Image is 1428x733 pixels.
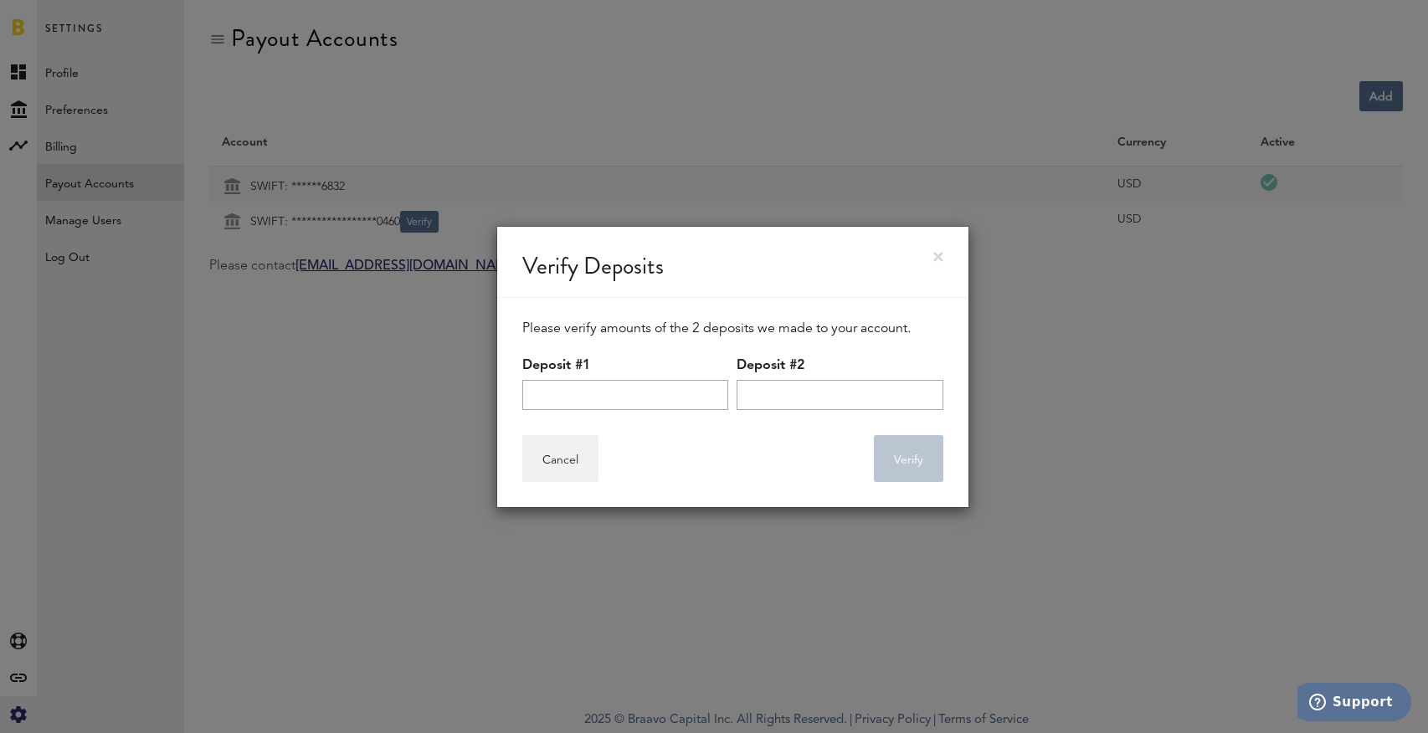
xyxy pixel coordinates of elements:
iframe: Opens a widget where you can find more information [1297,683,1411,725]
button: Verify [874,435,943,482]
label: Deposit #2 [737,356,804,376]
label: Deposit #1 [522,356,590,376]
div: Verify Deposits [522,252,664,280]
button: Cancel [522,435,598,482]
div: Please verify amounts of the 2 deposits we made to your account. [522,319,943,339]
